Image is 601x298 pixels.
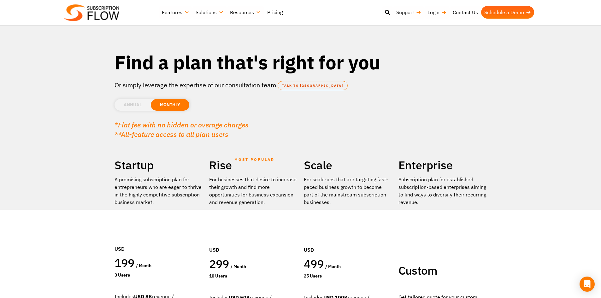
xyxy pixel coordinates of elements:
div: 3 Users [115,272,203,278]
div: USD [304,227,392,257]
a: TALK TO [GEOGRAPHIC_DATA] [278,81,348,90]
a: Support [393,6,424,19]
p: Or simply leverage the expertise of our consultation team. [115,80,487,90]
span: / month [136,263,151,268]
h2: Startup [115,158,203,172]
a: Contact Us [450,6,481,19]
h1: Find a plan that's right for you [115,50,487,74]
img: Subscriptionflow [64,4,119,21]
h2: Enterprise [398,158,487,172]
a: Schedule a Demo [481,6,534,19]
h2: Rise [209,158,298,172]
span: / month [325,264,341,269]
li: ANNUAL [115,99,151,111]
div: Open Intercom Messenger [580,277,595,292]
div: 25 Users [304,273,392,279]
span: / month [231,264,246,269]
div: For businesses that desire to increase their growth and find more opportunities for business expa... [209,176,298,206]
a: Login [424,6,450,19]
a: Features [159,6,192,19]
div: For scale-ups that are targeting fast-paced business growth to become part of the mainstream subs... [304,176,392,206]
div: 10 Users [209,273,298,279]
em: **All-feature access to all plan users [115,130,228,139]
li: MONTHLY [151,99,189,111]
p: Subscription plan for established subscription-based enterprises aiming to find ways to diversify... [398,176,487,206]
span: 199 [115,255,135,270]
p: A promising subscription plan for entrepreneurs who are eager to thrive in the highly competitive... [115,176,203,206]
span: MOST POPULAR [234,152,274,167]
span: Custom [398,263,437,278]
a: Solutions [192,6,227,19]
span: 299 [209,256,229,271]
div: USD [209,227,298,257]
span: 499 [304,256,324,271]
a: Resources [227,6,264,19]
h2: Scale [304,158,392,172]
div: USD [115,226,203,256]
a: Pricing [264,6,286,19]
em: *Flat fee with no hidden or overage charges [115,120,249,129]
